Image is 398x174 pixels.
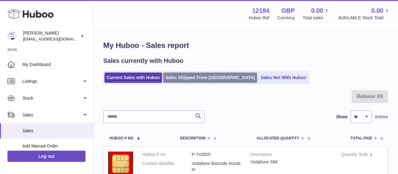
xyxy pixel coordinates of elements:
span: Sales [22,112,82,118]
h1: My Huboo - Sales report [103,40,388,50]
dt: Huboo P no [142,152,192,158]
span: Listings [22,78,82,84]
dt: Current identifier [142,161,192,172]
a: Sales Shipped From [GEOGRAPHIC_DATA] [163,73,257,83]
span: Description [180,136,206,140]
strong: GBP [281,7,295,15]
span: 0.00 [311,7,323,15]
div: Currency [277,15,295,21]
a: 0.00 AVAILABLE Stock Total [338,7,391,21]
a: Sales Not With Huboo [258,73,308,83]
dd: P-742605 [192,152,241,158]
a: 0.00 Total sales [303,7,330,21]
span: Sales [22,128,88,134]
span: Add Manual Order [22,143,88,149]
span: ALLOCATED Quantity [257,136,299,140]
strong: Quantity Sold [341,152,370,158]
div: [PERSON_NAME] [23,30,79,42]
strong: Description [250,152,332,159]
span: AVAILABLE Stock Total [338,15,391,21]
h2: Sales currently with Huboo [103,57,183,65]
span: Total sales [303,15,330,21]
a: Current Sales with Huboo [104,73,162,83]
div: Vodafone SIM [250,159,332,165]
div: Huboo Ref [249,15,270,21]
span: Huboo P no [109,136,133,140]
span: Stock [22,95,82,101]
strong: 12184 [252,7,270,15]
span: My Dashboard [22,62,88,68]
dd: Vodafone Barcode Number [192,161,241,172]
label: Show [336,114,348,120]
a: Log out [7,151,86,162]
span: entries [375,114,388,120]
span: [EMAIL_ADDRESS][DOMAIN_NAME] [23,36,91,41]
span: 0.00 [371,7,383,15]
span: Total paid [350,136,372,140]
img: internalAdmin-12184@internal.huboo.com [7,31,17,41]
